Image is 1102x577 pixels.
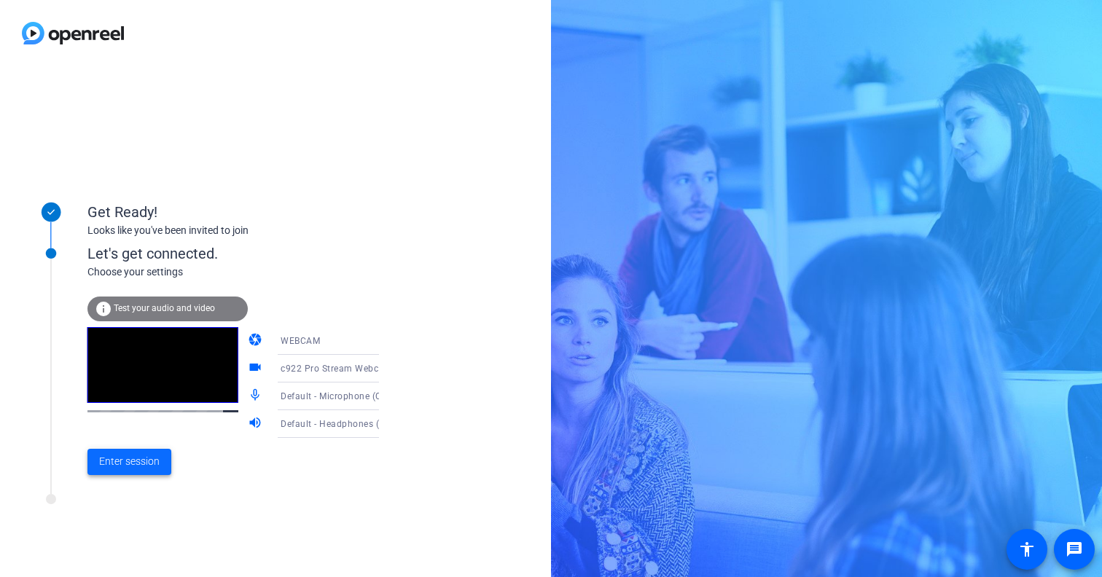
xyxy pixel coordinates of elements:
[87,449,171,475] button: Enter session
[1066,541,1083,558] mat-icon: message
[87,201,379,223] div: Get Ready!
[281,336,320,346] span: WEBCAM
[87,243,409,264] div: Let's get connected.
[248,415,265,433] mat-icon: volume_up
[99,454,160,469] span: Enter session
[248,388,265,405] mat-icon: mic_none
[281,390,547,401] span: Default - Microphone (C922 Pro Stream Webcam) (046d:085c)
[95,300,112,318] mat-icon: info
[281,417,507,429] span: Default - Headphones (Jabra Evolve2 65) (Bluetooth)
[1018,541,1036,558] mat-icon: accessibility
[248,332,265,350] mat-icon: camera
[248,360,265,377] mat-icon: videocam
[87,264,409,280] div: Choose your settings
[281,362,447,374] span: c922 Pro Stream Webcam (046d:085c)
[114,303,215,313] span: Test your audio and video
[87,223,379,238] div: Looks like you've been invited to join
